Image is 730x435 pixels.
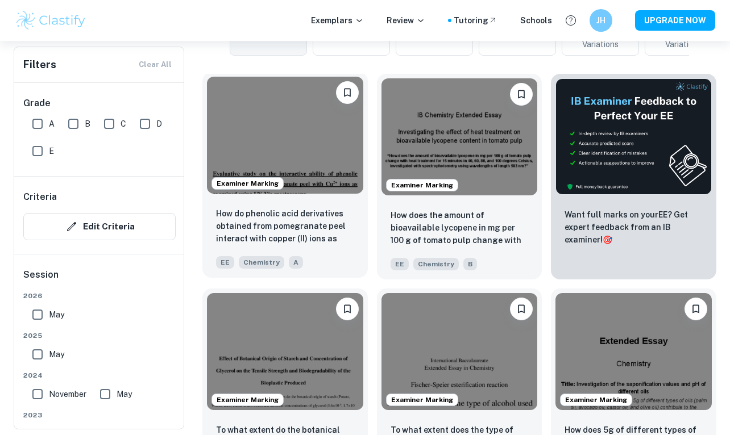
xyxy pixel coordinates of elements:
[590,9,612,32] button: JH
[520,14,552,27] a: Schools
[391,209,529,248] p: How does the amount of bioavailable lycopene in mg per 100 g of tomato pulp change with heat trea...
[212,178,283,189] span: Examiner Marking
[510,298,533,320] button: Bookmark
[49,145,54,157] span: E
[23,410,176,420] span: 2023
[551,74,716,279] a: ThumbnailWant full marks on yourEE? Get expert feedback from an IB examiner!
[23,370,176,380] span: 2024
[216,256,234,269] span: EE
[635,10,715,31] button: UPGRADE NOW
[377,74,542,279] a: Examiner MarkingBookmarkHow does the amount of bioavailable lycopene in mg per 100 g of tomato pu...
[23,268,176,291] h6: Session
[595,14,608,27] h6: JH
[207,293,363,410] img: Chemistry EE example thumbnail: To what extent do the botanical origin o
[212,395,283,405] span: Examiner Marking
[454,14,497,27] a: Tutoring
[23,57,56,73] h6: Filters
[381,293,538,410] img: Chemistry EE example thumbnail: To what extent does the type of alcohol
[23,291,176,301] span: 2026
[49,388,86,400] span: November
[23,331,176,341] span: 2025
[49,118,55,130] span: A
[555,293,712,410] img: Chemistry EE example thumbnail: How does 5g of different types of oils (
[561,11,580,30] button: Help and Feedback
[387,395,458,405] span: Examiner Marking
[555,78,712,195] img: Thumbnail
[49,348,64,361] span: May
[381,78,538,195] img: Chemistry EE example thumbnail: How does the amount of bioavailable lyco
[23,97,176,110] h6: Grade
[216,207,354,246] p: How do phenolic acid derivatives obtained from pomegranate peel interact with copper (II) ions as...
[289,256,303,269] span: A
[685,298,707,320] button: Bookmark
[311,14,364,27] p: Exemplars
[391,258,409,270] span: EE
[561,395,632,405] span: Examiner Marking
[565,208,703,246] p: Want full marks on your EE ? Get expert feedback from an IB examiner!
[413,258,459,270] span: Chemistry
[336,298,359,320] button: Bookmark
[603,235,612,244] span: 🎯
[23,190,57,204] h6: Criteria
[336,81,359,104] button: Bookmark
[463,258,477,270] span: B
[207,77,363,194] img: Chemistry EE example thumbnail: How do phenolic acid derivatives obtaine
[85,118,90,130] span: B
[15,9,87,32] img: Clastify logo
[510,83,533,106] button: Bookmark
[49,308,64,321] span: May
[239,256,284,269] span: Chemistry
[156,118,162,130] span: D
[387,14,425,27] p: Review
[23,213,176,240] button: Edit Criteria
[202,74,368,279] a: Examiner MarkingBookmarkHow do phenolic acid derivatives obtained from pomegranate peel interact ...
[387,180,458,190] span: Examiner Marking
[121,118,126,130] span: C
[117,388,132,400] span: May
